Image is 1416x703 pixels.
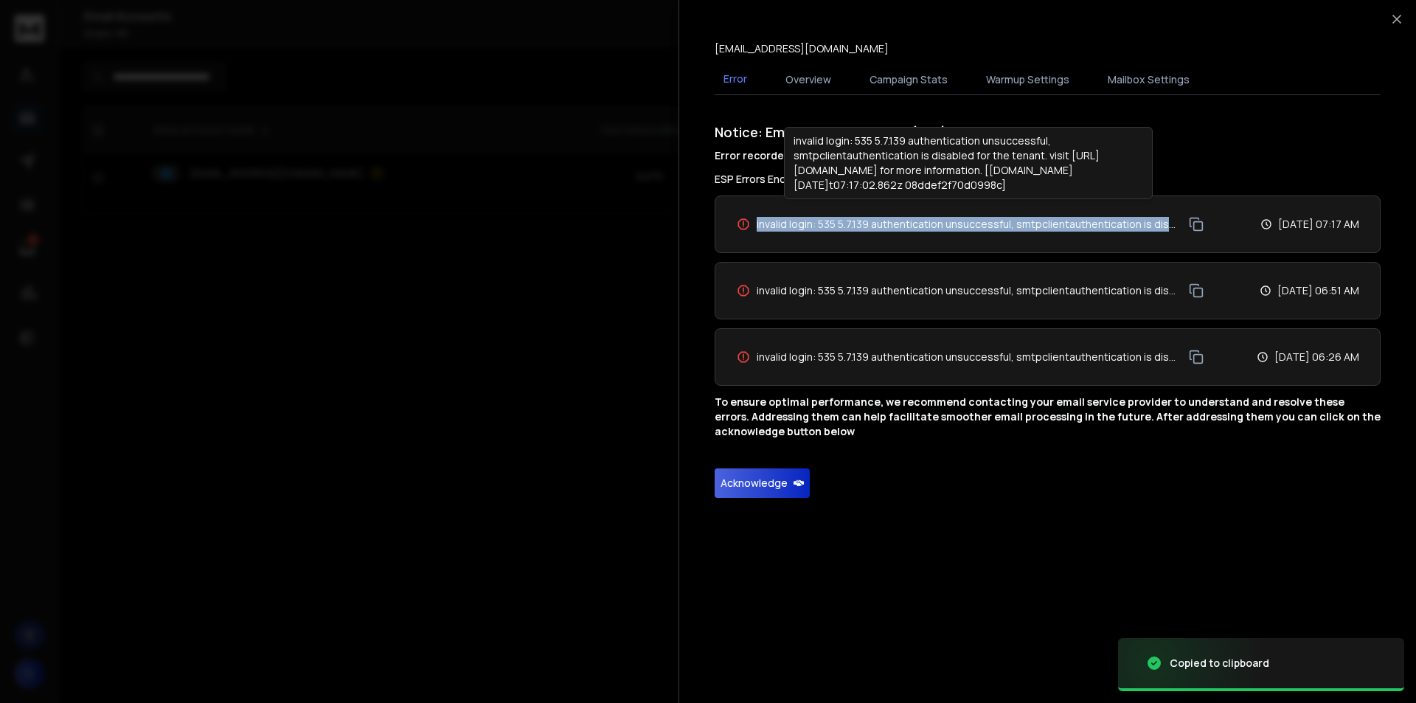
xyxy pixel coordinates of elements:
[1099,63,1198,96] button: Mailbox Settings
[715,172,1381,187] h3: ESP Errors Encountered:
[715,122,1381,163] h1: Notice: Email Service Provider (ESP) Errors Detected
[977,63,1078,96] button: Warmup Settings
[784,127,1153,199] div: invalid login: 535 5.7.139 authentication unsuccessful, smtpclientauthentication is disabled for ...
[757,350,1181,364] span: invalid login: 535 5.7.139 authentication unsuccessful, smtpclientauthentication is disabled for ...
[715,395,1381,439] p: To ensure optimal performance, we recommend contacting your email service provider to understand ...
[715,148,1381,163] h4: Error recorded while sending campaign or warmup emails
[715,63,756,97] button: Error
[861,63,957,96] button: Campaign Stats
[757,283,1181,298] span: invalid login: 535 5.7.139 authentication unsuccessful, smtpclientauthentication is disabled for ...
[1274,350,1359,364] p: [DATE] 06:26 AM
[1277,283,1359,298] p: [DATE] 06:51 AM
[1278,217,1359,232] p: [DATE] 07:17 AM
[715,41,889,56] p: [EMAIL_ADDRESS][DOMAIN_NAME]
[777,63,840,96] button: Overview
[715,468,810,498] button: Acknowledge
[757,217,1181,232] span: invalid login: 535 5.7.139 authentication unsuccessful, smtpclientauthentication is disabled for ...
[1170,656,1269,671] div: Copied to clipboard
